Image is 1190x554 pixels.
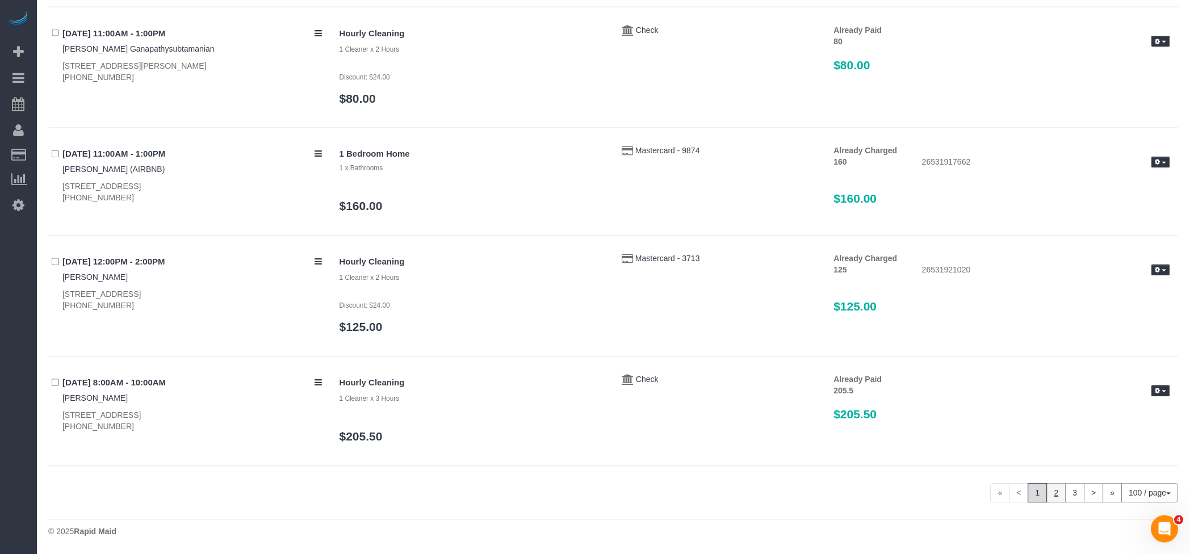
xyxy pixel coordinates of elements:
a: 3 [1066,484,1085,503]
span: < [1009,484,1029,503]
span: $160.00 [834,192,877,205]
small: 1 Cleaner x 2 Hours [340,45,400,53]
h4: [DATE] 12:00PM - 2:00PM [62,258,322,267]
small: 1 Cleaner x 3 Hours [340,395,400,403]
button: 100 / page [1122,484,1179,503]
h3: $205.50 [834,408,1170,421]
strong: Already Paid [834,375,882,384]
div: [STREET_ADDRESS][PERSON_NAME] [PHONE_NUMBER] [62,60,322,83]
small: 1 Cleaner x 2 Hours [340,274,400,282]
a: [PERSON_NAME] [62,273,128,282]
span: $125.00 [834,300,877,313]
div: 1 x Bathrooms [340,164,605,174]
div: [STREET_ADDRESS] [PHONE_NUMBER] [62,410,322,433]
a: Mastercard - 3713 [635,254,700,263]
span: 1 [1028,484,1047,503]
iframe: Intercom live chat [1151,515,1179,543]
strong: Rapid Maid [74,527,116,536]
h4: 1 Bedroom Home [340,150,605,160]
strong: 80 [834,37,843,46]
a: $205.50 [340,430,383,443]
span: « [991,484,1010,503]
a: $160.00 [340,200,383,213]
h4: Hourly Cleaning [340,29,605,39]
a: $125.00 [340,321,383,334]
strong: 125 [834,266,847,275]
a: [PERSON_NAME] Ganapathysubtamanian [62,44,215,53]
a: [PERSON_NAME] (AIRBNB) [62,165,165,174]
div: © 2025 [48,526,1179,538]
a: [PERSON_NAME] [62,394,128,403]
small: Discount: $24.00 [340,302,390,310]
h3: $80.00 [834,58,1170,72]
strong: Already Charged [834,254,898,263]
div: 26531917662 [914,157,1179,170]
nav: Pagination navigation [991,484,1179,503]
a: Check [636,375,659,384]
img: Automaid Logo [7,11,30,27]
h4: [DATE] 11:00AM - 1:00PM [62,29,322,39]
a: $80.00 [340,92,376,105]
small: Discount: $24.00 [340,73,390,81]
h4: [DATE] 8:00AM - 10:00AM [62,379,322,388]
h4: Hourly Cleaning [340,258,605,267]
a: > [1084,484,1104,503]
div: 26531921020 [914,265,1179,278]
h4: [DATE] 11:00AM - 1:00PM [62,150,322,160]
a: 2 [1047,484,1066,503]
a: » [1103,484,1122,503]
strong: Already Paid [834,26,882,35]
a: Check [636,26,659,35]
div: [STREET_ADDRESS] [PHONE_NUMBER] [62,181,322,204]
span: 4 [1175,515,1184,524]
a: Mastercard - 9874 [635,146,700,156]
strong: Already Charged [834,146,898,156]
h4: Hourly Cleaning [340,379,605,388]
strong: 160 [834,158,847,167]
div: [STREET_ADDRESS] [PHONE_NUMBER] [62,289,322,312]
strong: 205.5 [834,387,854,396]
